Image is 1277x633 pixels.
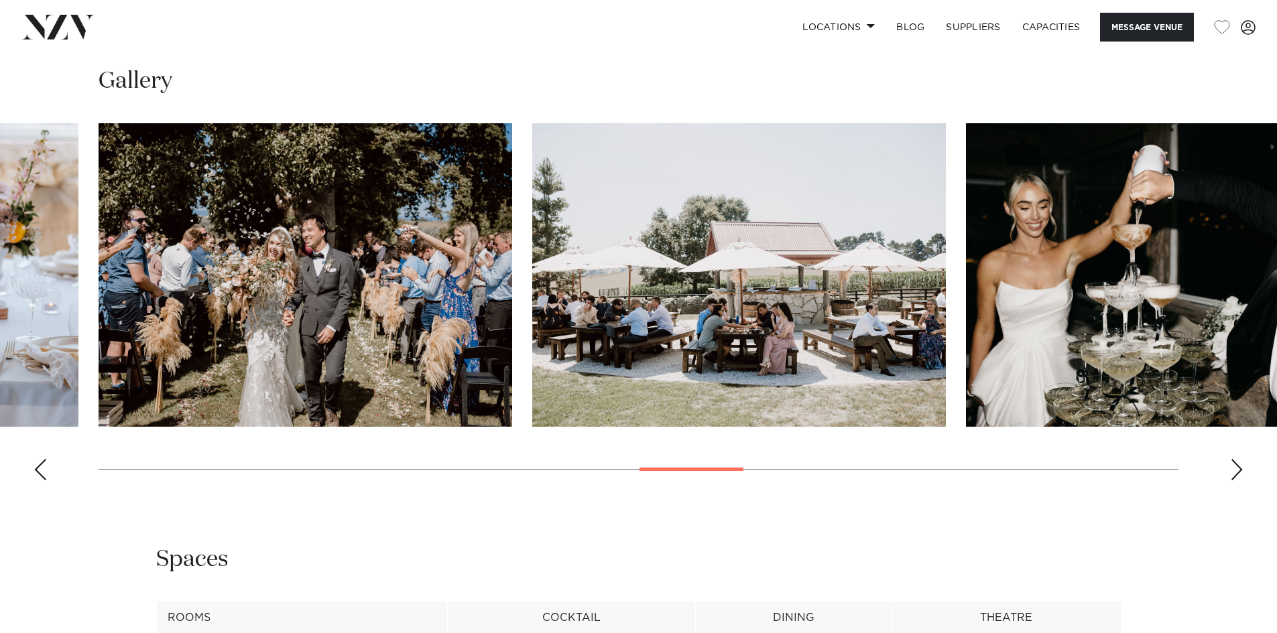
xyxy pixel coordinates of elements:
[21,15,95,39] img: nzv-logo.png
[935,13,1011,42] a: SUPPLIERS
[532,123,946,427] swiper-slide: 15 / 26
[1100,13,1194,42] button: Message Venue
[792,13,886,42] a: Locations
[886,13,935,42] a: BLOG
[99,123,512,427] swiper-slide: 14 / 26
[156,545,229,575] h2: Spaces
[99,66,172,96] h2: Gallery
[1012,13,1091,42] a: Capacities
